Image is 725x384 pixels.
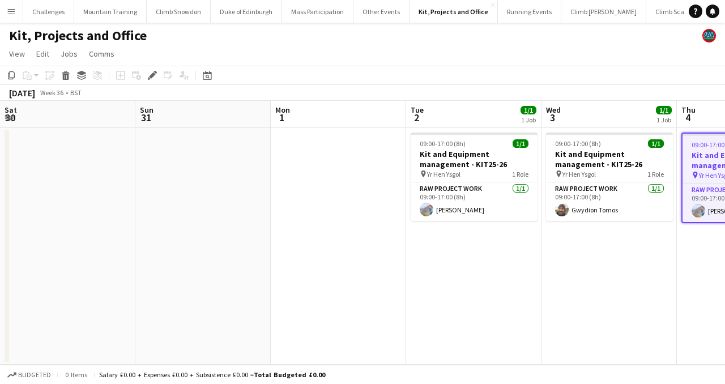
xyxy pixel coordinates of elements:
[74,1,147,23] button: Mountain Training
[138,111,153,124] span: 31
[546,182,673,221] app-card-role: RAW project work1/109:00-17:00 (8h)Gwydion Tomos
[427,170,460,178] span: Yr Hen Ysgol
[546,149,673,169] h3: Kit and Equipment management - KIT25-26
[6,369,53,381] button: Budgeted
[513,139,528,148] span: 1/1
[498,1,561,23] button: Running Events
[37,88,66,97] span: Week 36
[70,88,82,97] div: BST
[140,105,153,115] span: Sun
[561,1,646,23] button: Climb [PERSON_NAME]
[646,1,715,23] button: Climb Scafell Pike
[62,370,89,379] span: 0 items
[409,111,424,124] span: 2
[410,1,498,23] button: Kit, Projects and Office
[544,111,561,124] span: 3
[18,371,51,379] span: Budgeted
[282,1,353,23] button: Mass Participation
[275,105,290,115] span: Mon
[89,49,114,59] span: Comms
[9,49,25,59] span: View
[411,182,538,221] app-card-role: RAW project work1/109:00-17:00 (8h)[PERSON_NAME]
[411,105,424,115] span: Tue
[9,87,35,99] div: [DATE]
[512,170,528,178] span: 1 Role
[5,105,17,115] span: Sat
[9,27,147,44] h1: Kit, Projects and Office
[656,116,671,124] div: 1 Job
[274,111,290,124] span: 1
[521,106,536,114] span: 1/1
[521,116,536,124] div: 1 Job
[656,106,672,114] span: 1/1
[99,370,325,379] div: Salary £0.00 + Expenses £0.00 + Subsistence £0.00 =
[254,370,325,379] span: Total Budgeted £0.00
[681,105,696,115] span: Thu
[411,149,538,169] h3: Kit and Equipment management - KIT25-26
[211,1,282,23] button: Duke of Edinburgh
[3,111,17,124] span: 30
[702,29,716,42] app-user-avatar: Staff RAW Adventures
[5,46,29,61] a: View
[61,49,78,59] span: Jobs
[555,139,601,148] span: 09:00-17:00 (8h)
[36,49,49,59] span: Edit
[420,139,466,148] span: 09:00-17:00 (8h)
[353,1,410,23] button: Other Events
[648,139,664,148] span: 1/1
[546,133,673,221] app-job-card: 09:00-17:00 (8h)1/1Kit and Equipment management - KIT25-26 Yr Hen Ysgol1 RoleRAW project work1/10...
[562,170,596,178] span: Yr Hen Ysgol
[680,111,696,124] span: 4
[23,1,74,23] button: Challenges
[32,46,54,61] a: Edit
[411,133,538,221] app-job-card: 09:00-17:00 (8h)1/1Kit and Equipment management - KIT25-26 Yr Hen Ysgol1 RoleRAW project work1/10...
[147,1,211,23] button: Climb Snowdon
[647,170,664,178] span: 1 Role
[84,46,119,61] a: Comms
[546,105,561,115] span: Wed
[56,46,82,61] a: Jobs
